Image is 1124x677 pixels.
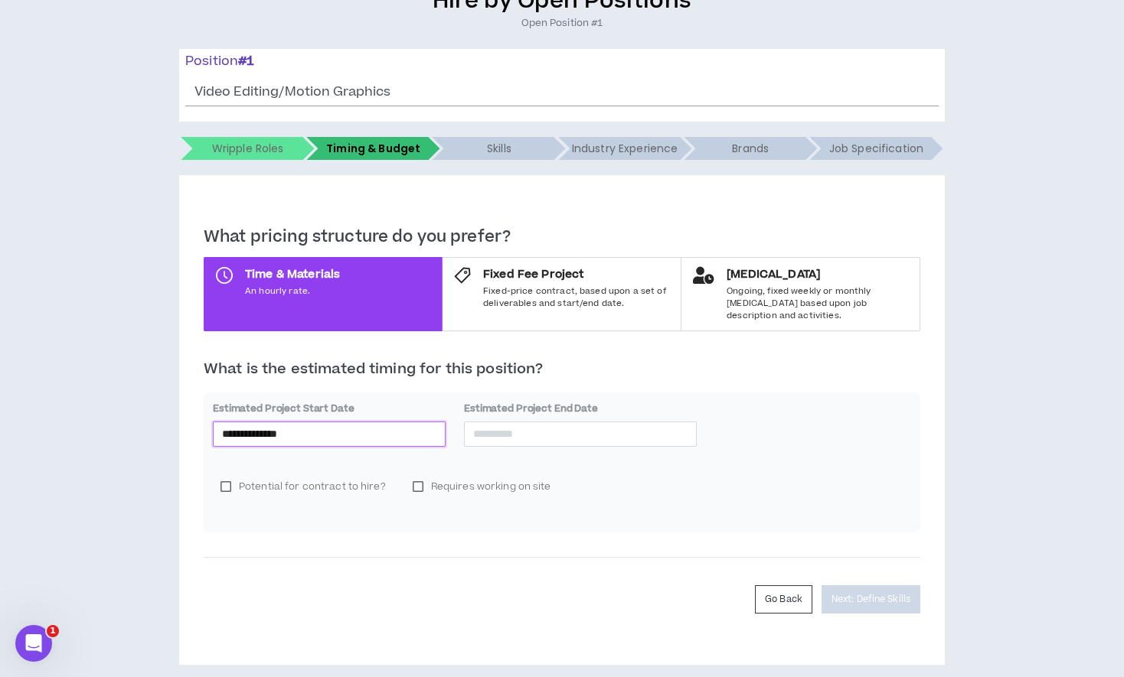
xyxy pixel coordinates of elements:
[732,137,769,160] h5: Brands
[755,585,812,614] button: Go Back
[213,402,446,415] label: Estimated Project Start Date
[212,137,284,160] h5: Wripple Roles
[245,267,340,282] span: Time & Materials
[487,137,511,160] h5: Skills
[245,285,340,298] span: An hourly rate.
[483,285,669,309] span: Fixed-price contract, based upon a set of deliverables and start/end date.
[185,52,939,72] p: Position
[185,77,939,106] input: Open position name
[204,359,920,380] p: What is the estimated timing for this position?
[238,52,254,70] b: # 1
[47,625,59,637] span: 1
[8,16,1116,30] h1: Open Position #1
[572,137,678,160] h5: Industry Experience
[405,475,559,498] label: Requires working on site
[464,402,697,415] label: Estimated Project End Date
[483,267,669,282] span: Fixed Fee Project
[727,267,908,282] span: [MEDICAL_DATA]
[326,137,420,160] h5: Timing & Budget
[822,585,920,614] button: Next: Define Skills
[204,226,920,248] p: What pricing structure do you prefer?
[829,137,923,160] h5: Job Specification
[454,267,471,284] span: tag
[216,267,233,284] span: clock-circle
[727,285,908,321] span: Ongoing, fixed weekly or monthly [MEDICAL_DATA] based upon job description and activities.
[15,625,52,662] iframe: Intercom live chat
[213,475,393,498] label: Potential for contract to hire?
